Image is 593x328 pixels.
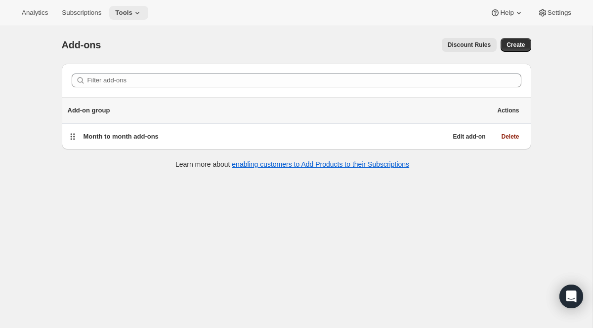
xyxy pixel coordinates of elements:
[62,9,101,17] span: Subscriptions
[447,130,491,144] button: Edit add-on
[501,133,519,141] span: Delete
[175,159,409,169] p: Learn more about
[453,133,485,141] span: Edit add-on
[495,130,525,144] button: Delete
[232,160,409,168] a: enabling customers to Add Products to their Subscriptions
[62,39,101,50] span: Add-ons
[68,106,492,115] p: Add-on group
[56,6,107,20] button: Subscriptions
[501,38,531,52] button: Create
[109,6,148,20] button: Tools
[507,41,525,49] span: Create
[448,41,491,49] span: Discount Rules
[442,38,497,52] button: Discount Rules
[548,9,571,17] span: Settings
[532,6,577,20] button: Settings
[115,9,132,17] span: Tools
[84,133,159,140] span: Month to month add-ons
[497,107,519,114] span: Actions
[22,9,48,17] span: Analytics
[500,9,513,17] span: Help
[484,6,529,20] button: Help
[87,73,521,87] input: Filter add-ons
[491,104,525,117] button: Actions
[559,285,583,308] div: Open Intercom Messenger
[16,6,54,20] button: Analytics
